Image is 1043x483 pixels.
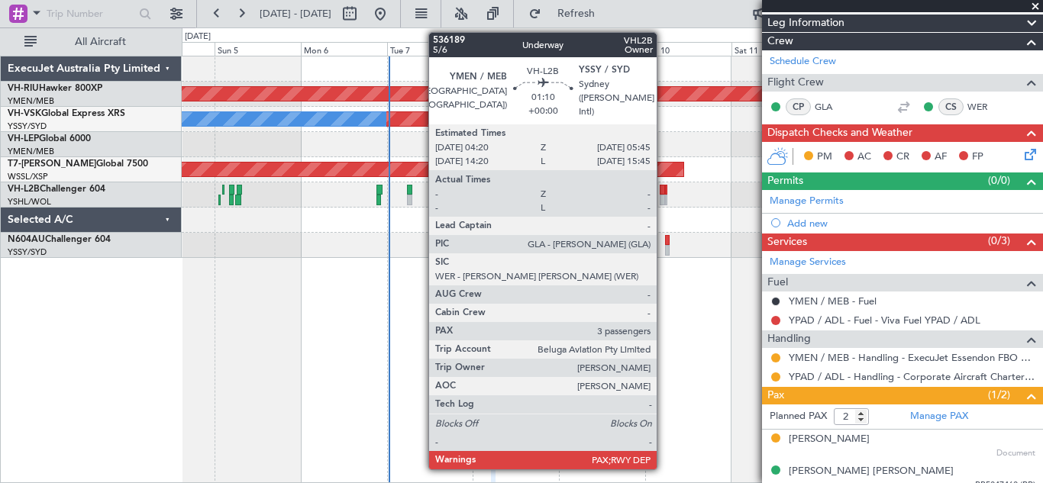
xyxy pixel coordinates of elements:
div: [DATE] [185,31,211,43]
button: All Aircraft [17,30,166,54]
div: CS [938,98,964,115]
span: AF [935,150,947,165]
a: WSSL/XSP [8,171,48,182]
a: YSSY/SYD [8,121,47,132]
span: All Aircraft [40,37,161,47]
a: YPAD / ADL - Fuel - Viva Fuel YPAD / ADL [789,314,980,327]
a: YMEN / MEB - Handling - ExecuJet Essendon FBO YMEN / MEB [789,351,1035,364]
a: VH-RIUHawker 800XP [8,84,102,93]
a: VH-LEPGlobal 6000 [8,134,91,143]
a: T7-[PERSON_NAME]Global 7500 [8,159,148,169]
a: Schedule Crew [770,54,836,69]
span: Pax [767,387,784,404]
span: Crew [767,33,793,50]
span: (1/2) [988,387,1010,403]
a: VH-VSKGlobal Express XRS [8,109,125,118]
span: (0/0) [988,172,1010,188]
a: VH-L2BChallenger 604 [8,185,105,194]
span: VH-VSK [8,109,41,118]
div: Sun 5 [215,42,301,56]
a: Manage Permits [770,194,844,209]
a: YPAD / ADL - Handling - Corporate Aircraft Charter YPAD / ADL [789,370,1035,383]
a: YMEN/MEB [8,95,54,107]
span: VH-L2B [8,185,40,194]
span: N604AU [8,235,45,244]
span: FP [972,150,983,165]
span: CR [896,150,909,165]
a: YSHL/WOL [8,196,51,208]
a: Manage Services [770,255,846,270]
span: Dispatch Checks and Weather [767,124,912,142]
span: Flight Crew [767,74,824,92]
span: (0/3) [988,233,1010,249]
a: GLA [815,100,849,114]
span: T7-[PERSON_NAME] [8,159,96,169]
a: YSSY/SYD [8,246,47,258]
span: Refresh [544,8,609,19]
a: WER [967,100,1002,114]
span: AC [857,150,871,165]
span: Services [767,233,807,251]
div: Mon 6 [301,42,387,56]
div: Sat 11 [731,42,818,56]
a: N604AUChallenger 604 [8,235,111,244]
span: PM [817,150,832,165]
span: Handling [767,330,811,348]
label: Planned PAX [770,409,827,424]
a: Manage PAX [910,409,968,424]
span: Leg Information [767,14,844,32]
div: Add new [787,217,1035,230]
div: Wed 8 [473,42,559,56]
div: Tue 7 [387,42,473,56]
button: Refresh [521,2,613,26]
span: Permits [767,172,803,190]
div: Fri 10 [645,42,731,56]
div: [PERSON_NAME] [PERSON_NAME] [789,464,954,479]
div: [PERSON_NAME] [789,432,870,447]
span: Document [996,447,1035,460]
span: VH-RIU [8,84,39,93]
input: Trip Number [47,2,134,25]
a: YMEN / MEB - Fuel [789,295,877,308]
div: CP [786,98,811,115]
span: Fuel [767,274,788,291]
span: VH-LEP [8,134,39,143]
div: Thu 9 [559,42,645,56]
span: [DATE] - [DATE] [260,7,331,21]
a: YMEN/MEB [8,146,54,157]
